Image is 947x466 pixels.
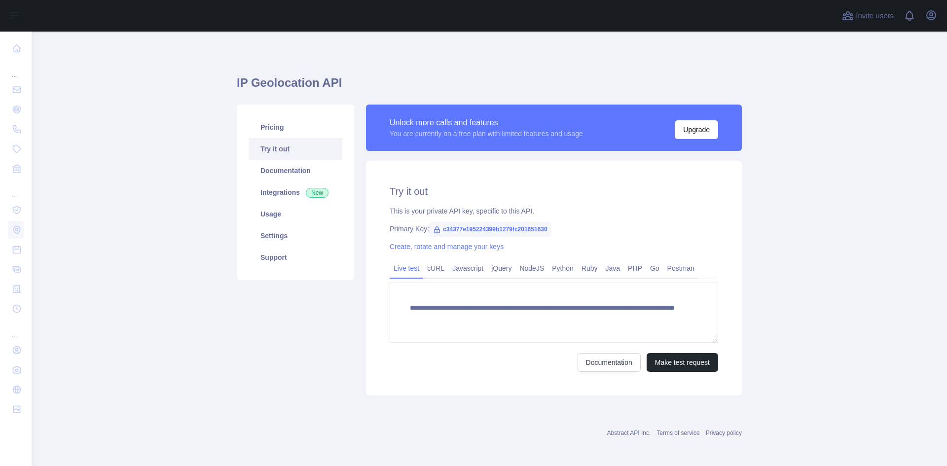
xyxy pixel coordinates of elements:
[390,129,583,139] div: You are currently on a free plan with limited features and usage
[602,260,624,276] a: Java
[249,247,342,268] a: Support
[390,117,583,129] div: Unlock more calls and features
[429,222,551,237] span: c34377e195224399b1279fc201651630
[487,260,515,276] a: jQuery
[8,179,24,199] div: ...
[390,184,718,198] h2: Try it out
[8,59,24,79] div: ...
[840,8,896,24] button: Invite users
[656,430,699,436] a: Terms of service
[515,260,548,276] a: NodeJS
[423,260,448,276] a: cURL
[706,430,742,436] a: Privacy policy
[249,116,342,138] a: Pricing
[548,260,578,276] a: Python
[390,243,504,251] a: Create, rotate and manage your keys
[249,181,342,203] a: Integrations New
[8,320,24,339] div: ...
[624,260,646,276] a: PHP
[249,225,342,247] a: Settings
[578,260,602,276] a: Ruby
[390,206,718,216] div: This is your private API key, specific to this API.
[646,260,663,276] a: Go
[675,120,718,139] button: Upgrade
[856,10,894,22] span: Invite users
[237,75,742,99] h1: IP Geolocation API
[390,260,423,276] a: Live test
[249,160,342,181] a: Documentation
[448,260,487,276] a: Javascript
[249,138,342,160] a: Try it out
[647,353,718,372] button: Make test request
[390,224,718,234] div: Primary Key:
[607,430,651,436] a: Abstract API Inc.
[578,353,641,372] a: Documentation
[249,203,342,225] a: Usage
[306,188,328,198] span: New
[663,260,698,276] a: Postman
